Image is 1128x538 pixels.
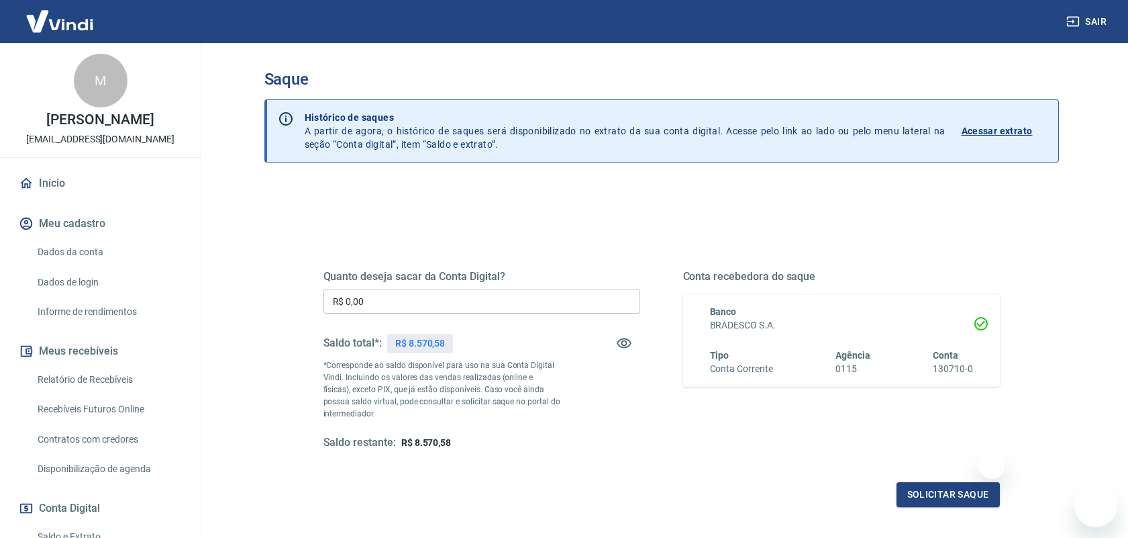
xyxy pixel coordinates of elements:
[896,482,1000,507] button: Solicitar saque
[978,452,1005,479] iframe: Fechar mensagem
[32,298,185,326] a: Informe de rendimentos
[710,362,773,376] h6: Conta Corrente
[835,362,870,376] h6: 0115
[323,337,382,350] h5: Saldo total*:
[32,269,185,296] a: Dados de login
[323,270,640,283] h5: Quanto deseja sacar da Conta Digital?
[710,350,729,361] span: Tipo
[74,54,127,107] div: M
[26,132,174,146] p: [EMAIL_ADDRESS][DOMAIN_NAME]
[401,437,451,448] span: R$ 8.570,58
[962,111,1047,151] a: Acessar extrato
[32,396,185,423] a: Recebíveis Futuros Online
[32,455,185,483] a: Disponibilização de agenda
[683,270,1000,283] h5: Conta recebedora do saque
[1064,9,1112,34] button: Sair
[323,359,561,420] p: *Corresponde ao saldo disponível para uso na sua Conta Digital Vindi. Incluindo os valores das ve...
[16,209,185,238] button: Meu cadastro
[962,124,1033,138] p: Acessar extrato
[32,426,185,453] a: Contratos com credores
[835,350,870,361] span: Agência
[16,494,185,523] button: Conta Digital
[16,1,103,42] img: Vindi
[933,362,973,376] h6: 130710-0
[395,337,445,351] p: R$ 8.570,58
[323,436,396,450] h5: Saldo restante:
[32,366,185,394] a: Relatório de Recebíveis
[710,306,737,317] span: Banco
[264,70,1059,89] h3: Saque
[1074,484,1117,527] iframe: Botão para abrir a janela de mensagens
[32,238,185,266] a: Dados da conta
[305,111,945,151] p: A partir de agora, o histórico de saques será disponibilizado no extrato da sua conta digital. Ac...
[46,113,154,127] p: [PERSON_NAME]
[16,169,185,198] a: Início
[305,111,945,124] p: Histórico de saques
[16,337,185,366] button: Meus recebíveis
[933,350,958,361] span: Conta
[710,318,973,332] h6: BRADESCO S.A.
